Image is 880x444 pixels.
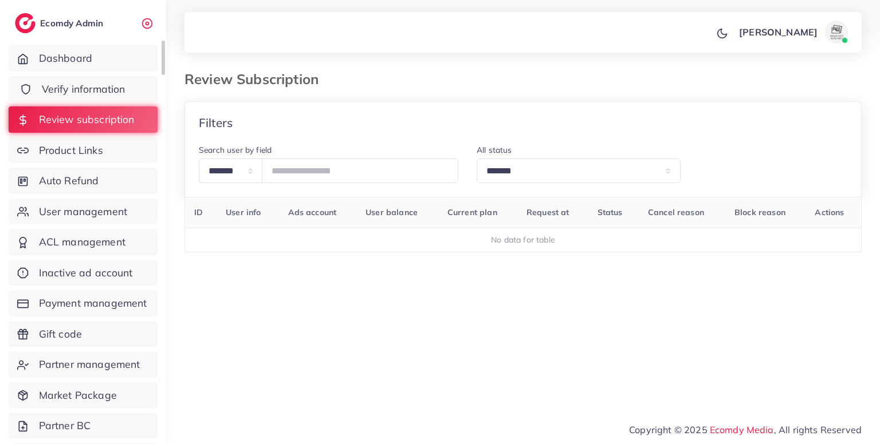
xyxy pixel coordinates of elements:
[184,71,328,88] h3: Review Subscription
[15,13,36,33] img: logo
[9,321,158,347] a: Gift code
[288,207,337,217] span: Ads account
[710,424,774,435] a: Ecomdy Media
[40,18,106,29] h2: Ecomdy Admin
[527,207,569,217] span: Request at
[366,207,418,217] span: User balance
[9,260,158,286] a: Inactive ad account
[39,296,147,311] span: Payment management
[42,82,125,97] span: Verify information
[39,143,103,158] span: Product Links
[39,235,125,249] span: ACL management
[39,357,140,372] span: Partner management
[15,13,106,33] a: logoEcomdy Admin
[598,207,623,217] span: Status
[825,21,848,43] img: avatar
[9,413,158,439] a: Partner BC
[191,234,855,245] div: No data for table
[199,144,272,156] label: Search user by field
[39,327,82,342] span: Gift code
[9,168,158,194] a: Auto Refund
[9,106,158,133] a: Review subscription
[9,382,158,409] a: Market Package
[648,207,704,217] span: Cancel reason
[9,351,158,378] a: Partner management
[39,265,133,280] span: Inactive ad account
[226,207,261,217] span: User info
[39,418,91,433] span: Partner BC
[9,290,158,316] a: Payment management
[815,207,844,217] span: Actions
[9,137,158,164] a: Product Links
[39,388,117,403] span: Market Package
[739,25,818,39] p: [PERSON_NAME]
[477,144,512,156] label: All status
[194,207,203,217] span: ID
[199,116,233,130] h4: Filters
[774,423,862,437] span: , All rights Reserved
[39,204,127,219] span: User management
[39,112,135,127] span: Review subscription
[9,45,158,72] a: Dashboard
[447,207,497,217] span: Current plan
[629,423,862,437] span: Copyright © 2025
[39,51,92,66] span: Dashboard
[9,229,158,255] a: ACL management
[9,199,158,225] a: User management
[9,76,158,102] a: Verify information
[734,207,785,217] span: Block reason
[733,21,852,43] a: [PERSON_NAME]avatar
[39,173,99,188] span: Auto Refund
